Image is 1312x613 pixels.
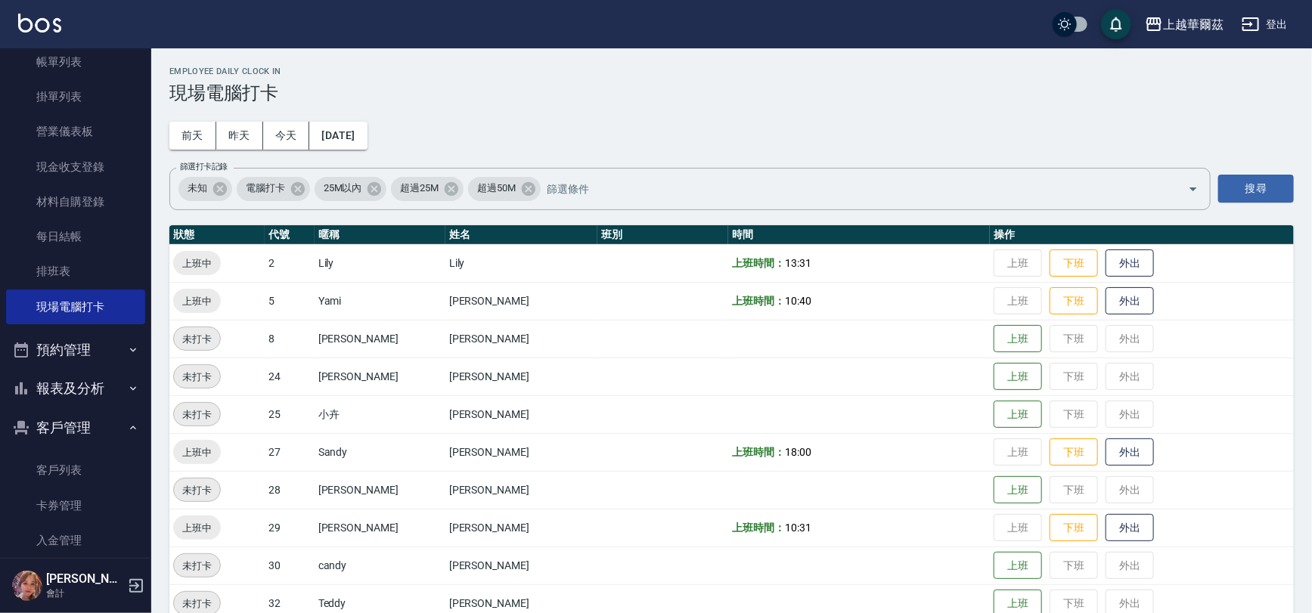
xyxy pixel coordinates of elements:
p: 會計 [46,587,123,600]
a: 現場電腦打卡 [6,289,145,324]
a: 帳單列表 [6,45,145,79]
span: 電腦打卡 [237,181,294,196]
div: 未知 [178,177,232,201]
div: 25M以內 [315,177,387,201]
span: 10:40 [785,295,811,307]
td: 27 [265,433,315,471]
td: 28 [265,471,315,509]
a: 營業儀表板 [6,114,145,149]
td: Lily [445,244,597,282]
button: Open [1181,177,1205,201]
button: 搜尋 [1218,175,1294,203]
th: 班別 [597,225,728,245]
td: 25 [265,395,315,433]
span: 上班中 [173,255,221,271]
td: [PERSON_NAME] [445,320,597,358]
button: save [1101,9,1131,39]
td: candy [315,546,445,584]
a: 客戶列表 [6,453,145,488]
b: 上班時間： [732,257,785,269]
a: 現金收支登錄 [6,150,145,184]
td: 5 [265,282,315,320]
span: 上班中 [173,293,221,309]
th: 代號 [265,225,315,245]
th: 暱稱 [315,225,445,245]
td: [PERSON_NAME] [445,358,597,395]
button: 下班 [1050,514,1098,542]
a: 每日結帳 [6,219,145,254]
td: [PERSON_NAME] [445,471,597,509]
th: 時間 [728,225,990,245]
button: 預約管理 [6,330,145,370]
span: 未打卡 [174,482,220,498]
button: 上班 [994,552,1042,580]
a: 掛單列表 [6,79,145,114]
td: Lily [315,244,445,282]
td: [PERSON_NAME] [445,282,597,320]
span: 未打卡 [174,558,220,574]
td: Sandy [315,433,445,471]
span: 未知 [178,181,216,196]
span: 10:31 [785,522,811,534]
span: 上班中 [173,520,221,536]
button: 上班 [994,325,1042,353]
span: 18:00 [785,446,811,458]
a: 卡券管理 [6,488,145,523]
button: 外出 [1106,287,1154,315]
td: [PERSON_NAME] [445,546,597,584]
b: 上班時間： [732,522,785,534]
b: 上班時間： [732,295,785,307]
span: 未打卡 [174,331,220,347]
div: 電腦打卡 [237,177,310,201]
button: 外出 [1106,514,1154,542]
td: [PERSON_NAME] [315,320,445,358]
a: 排班表 [6,254,145,289]
button: 登出 [1236,11,1294,39]
span: 超過50M [468,181,525,196]
button: 下班 [1050,249,1098,277]
button: 今天 [263,122,310,150]
h2: Employee Daily Clock In [169,67,1294,76]
td: 30 [265,546,315,584]
span: 13:31 [785,257,811,269]
div: 超過25M [391,177,464,201]
td: [PERSON_NAME] [445,395,597,433]
button: 外出 [1106,249,1154,277]
button: 上班 [994,476,1042,504]
h5: [PERSON_NAME] [46,571,123,587]
th: 姓名 [445,225,597,245]
div: 超過50M [468,177,541,201]
button: 外出 [1106,438,1154,466]
a: 材料自購登錄 [6,184,145,219]
button: 客戶管理 [6,408,145,447]
img: Logo [18,14,61,33]
span: 上班中 [173,444,221,460]
span: 未打卡 [174,596,220,611]
button: 上越華爾茲 [1139,9,1230,40]
td: 29 [265,509,315,546]
th: 狀態 [169,225,265,245]
td: 8 [265,320,315,358]
a: 入金管理 [6,523,145,558]
label: 篩選打卡記錄 [180,161,228,172]
button: 上班 [994,401,1042,429]
td: [PERSON_NAME] [315,358,445,395]
td: [PERSON_NAME] [445,433,597,471]
div: 上越華爾茲 [1163,15,1224,34]
button: 下班 [1050,438,1098,466]
h3: 現場電腦打卡 [169,82,1294,104]
span: 超過25M [391,181,448,196]
button: 上班 [994,363,1042,391]
span: 未打卡 [174,407,220,423]
span: 未打卡 [174,369,220,385]
td: [PERSON_NAME] [315,471,445,509]
button: 昨天 [216,122,263,150]
span: 25M以內 [315,181,371,196]
td: [PERSON_NAME] [315,509,445,546]
button: 前天 [169,122,216,150]
button: [DATE] [309,122,367,150]
td: 24 [265,358,315,395]
td: [PERSON_NAME] [445,509,597,546]
td: 小卉 [315,395,445,433]
b: 上班時間： [732,446,785,458]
